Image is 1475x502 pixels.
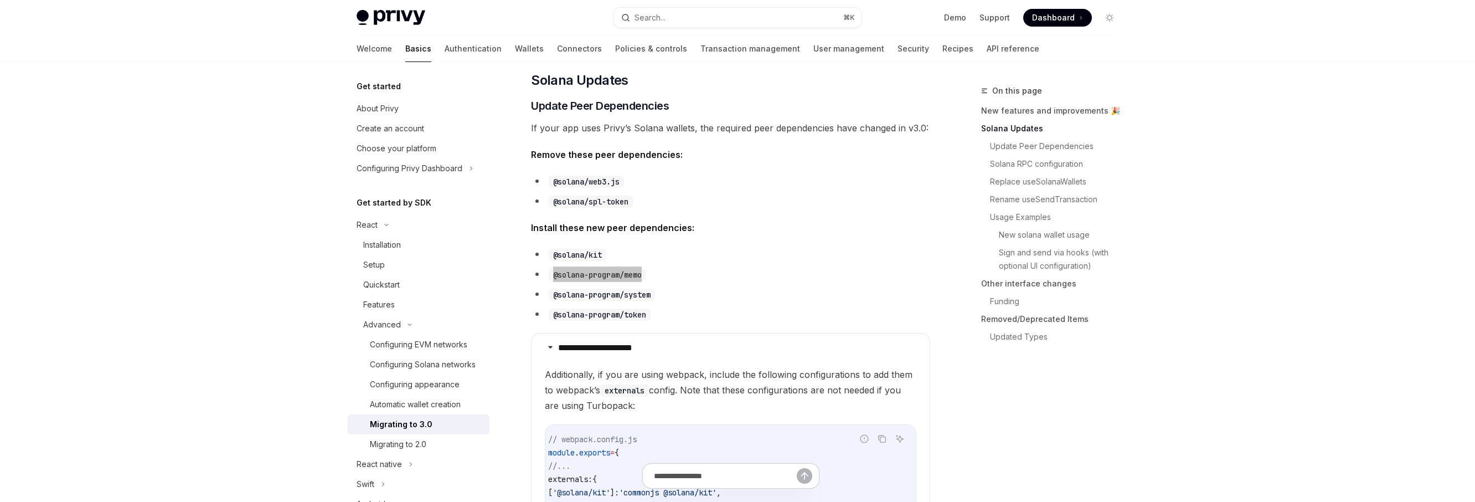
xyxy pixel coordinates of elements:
[1101,9,1118,27] button: Toggle dark mode
[987,35,1039,62] a: API reference
[992,84,1042,98] span: On this page
[348,295,489,315] a: Features
[981,208,1127,226] a: Usage Examples
[363,238,401,252] div: Installation
[531,98,669,114] span: Update Peer Dependencies
[370,338,467,351] div: Configuring EVM networks
[635,11,666,24] div: Search...
[575,448,579,458] span: .
[445,35,502,62] a: Authentication
[981,120,1127,137] a: Solana Updates
[893,432,907,446] button: Ask AI
[981,293,1127,310] a: Funding
[348,434,489,454] a: Migrating to 2.0
[348,215,394,235] button: React
[857,432,871,446] button: Report incorrect code
[610,448,615,458] span: =
[370,398,461,411] div: Automatic wallet creation
[981,173,1127,191] a: Replace useSolanaWallets
[370,438,426,451] div: Migrating to 2.0
[357,458,402,471] div: React native
[545,367,916,413] span: Additionally, if you are using webpack, include the following configurations to add them to webpa...
[363,318,401,331] div: Advanced
[981,137,1127,155] a: Update Peer Dependencies
[579,448,610,458] span: exports
[348,99,489,119] a: About Privy
[1032,12,1075,23] span: Dashboard
[981,155,1127,173] a: Solana RPC configuration
[981,191,1127,208] a: Rename useSendTransaction
[981,328,1127,346] a: Updated Types
[348,158,479,178] button: Configuring Privy Dashboard
[357,218,378,232] div: React
[981,310,1127,328] a: Removed/Deprecated Items
[981,244,1127,275] a: Sign and send via hooks (with optional UI configuration)
[700,35,800,62] a: Transaction management
[357,196,431,209] h5: Get started by SDK
[405,35,431,62] a: Basics
[370,378,460,391] div: Configuring appearance
[348,454,419,474] button: React native
[898,35,929,62] a: Security
[348,139,489,158] a: Choose your platform
[357,35,392,62] a: Welcome
[944,12,966,23] a: Demo
[797,468,812,484] button: Send message
[531,222,694,233] strong: Install these new peer dependencies:
[549,269,646,281] code: @solana-program/memo
[357,142,436,155] div: Choose your platform
[357,102,399,115] div: About Privy
[613,8,862,28] button: Search...⌘K
[549,289,655,301] code: @solana-program/system
[348,474,391,494] button: Swift
[363,258,385,272] div: Setup
[549,309,651,321] code: @solana-program/token
[549,196,633,208] code: @solana/spl-token
[348,275,489,295] a: Quickstart
[515,35,544,62] a: Wallets
[615,35,687,62] a: Policies & controls
[549,249,606,261] code: @solana/kit
[363,298,395,311] div: Features
[348,335,489,355] a: Configuring EVM networks
[548,434,637,444] span: // webpack.config.js
[981,102,1127,120] a: New features and improvements 🎉
[843,13,855,22] span: ⌘ K
[363,278,400,291] div: Quickstart
[1023,9,1092,27] a: Dashboard
[357,122,424,135] div: Create an account
[348,355,489,375] a: Configuring Solana networks
[615,448,619,458] span: {
[348,395,489,414] a: Automatic wallet creation
[531,71,628,89] span: Solana Updates
[981,275,1127,293] a: Other interface changes
[348,375,489,395] a: Configuring appearance
[981,226,1127,244] a: New solana wallet usage
[357,478,374,491] div: Swift
[370,418,432,431] div: Migrating to 3.0
[654,464,797,488] input: Ask a question...
[557,35,602,62] a: Connectors
[357,80,401,93] h5: Get started
[348,235,489,255] a: Installation
[357,162,462,175] div: Configuring Privy Dashboard
[549,176,624,188] code: @solana/web3.js
[348,315,417,335] button: Advanced
[348,255,489,275] a: Setup
[531,149,683,160] strong: Remove these peer dependencies:
[348,414,489,434] a: Migrating to 3.0
[942,35,973,62] a: Recipes
[548,448,575,458] span: module
[875,432,889,446] button: Copy the contents from the code block
[813,35,884,62] a: User management
[979,12,1010,23] a: Support
[370,358,476,371] div: Configuring Solana networks
[357,10,425,25] img: light logo
[600,385,649,397] code: externals
[348,119,489,139] a: Create an account
[531,120,930,136] span: If your app uses Privy’s Solana wallets, the required peer dependencies have changed in v3.0:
